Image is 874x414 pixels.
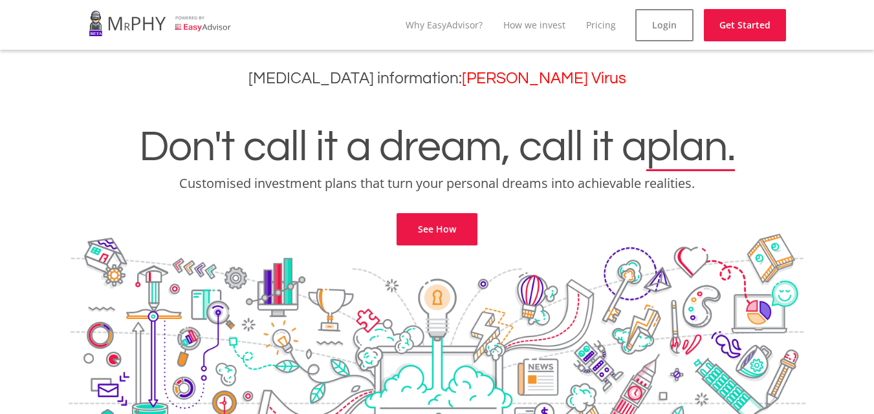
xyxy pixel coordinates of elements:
[503,19,565,31] a: How we invest
[406,19,483,31] a: Why EasyAdvisor?
[646,125,735,169] span: plan.
[10,174,864,192] p: Customised investment plans that turn your personal dreams into achievable realities.
[397,213,477,245] a: See How
[462,70,626,87] a: [PERSON_NAME] Virus
[635,9,694,41] a: Login
[10,69,864,88] h3: [MEDICAL_DATA] information:
[586,19,616,31] a: Pricing
[704,9,786,41] a: Get Started
[10,125,864,169] h1: Don't call it a dream, call it a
